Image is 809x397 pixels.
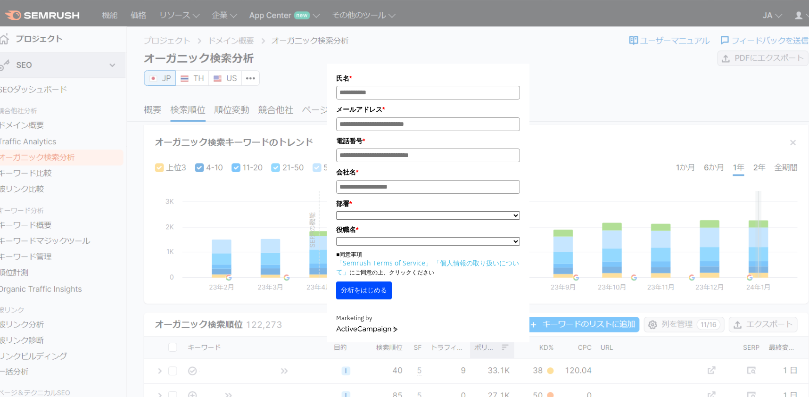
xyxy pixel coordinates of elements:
[336,258,432,267] a: 「Semrush Terms of Service」
[336,104,520,115] label: メールアドレス
[336,167,520,177] label: 会社名
[336,224,520,235] label: 役職名
[336,314,520,323] div: Marketing by
[336,281,392,299] button: 分析をはじめる
[336,136,520,146] label: 電話番号
[336,198,520,209] label: 部署
[336,73,520,83] label: 氏名
[336,258,519,276] a: 「個人情報の取り扱いについて」
[336,250,520,277] p: ■同意事項 にご同意の上、クリックください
